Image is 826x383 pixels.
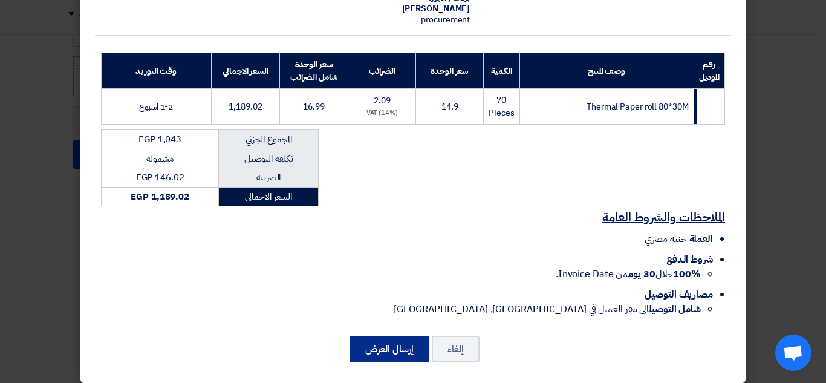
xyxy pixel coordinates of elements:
a: Open chat [775,335,811,371]
span: مشموله [146,152,173,165]
td: EGP 1,043 [102,130,219,149]
th: سعر الوحدة شامل الضرائب [280,53,348,89]
th: رقم الموديل [694,53,724,89]
span: procurement [421,13,470,26]
span: [PERSON_NAME] [402,2,470,15]
u: الملاحظات والشروط العامة [602,208,725,226]
strong: شامل التوصيل [649,302,701,316]
span: 1-2 اسبوع [139,100,173,113]
td: تكلفه التوصيل [219,149,319,168]
th: السعر الاجمالي [211,53,280,89]
span: مصاريف التوصيل [645,287,713,302]
th: سعر الوحدة [416,53,484,89]
td: السعر الاجمالي [219,187,319,206]
span: 1,189.02 [229,100,262,113]
th: وصف المنتج [519,53,694,89]
span: 14.9 [441,100,458,113]
td: الضريبة [219,168,319,188]
button: إلغاء [432,336,480,362]
u: 30 يوم [628,267,655,281]
span: شروط الدفع [666,252,713,267]
span: جنيه مصري [645,232,686,246]
div: (14%) VAT [353,108,411,119]
strong: EGP 1,189.02 [131,190,189,203]
th: الكمية [484,53,519,89]
span: 70 Pieces [489,94,514,119]
th: وقت التوريد [102,53,212,89]
span: العملة [689,232,713,246]
li: الى مقر العميل في [GEOGRAPHIC_DATA], [GEOGRAPHIC_DATA] [101,302,701,316]
td: المجموع الجزئي [219,130,319,149]
span: خلال من Invoice Date. [556,267,701,281]
span: 2.09 [374,94,391,107]
button: إرسال العرض [350,336,429,362]
span: EGP 146.02 [136,171,184,184]
span: Thermal Paper roll 80*30M [587,100,689,113]
span: 16.99 [303,100,325,113]
th: الضرائب [348,53,416,89]
strong: 100% [673,267,701,281]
